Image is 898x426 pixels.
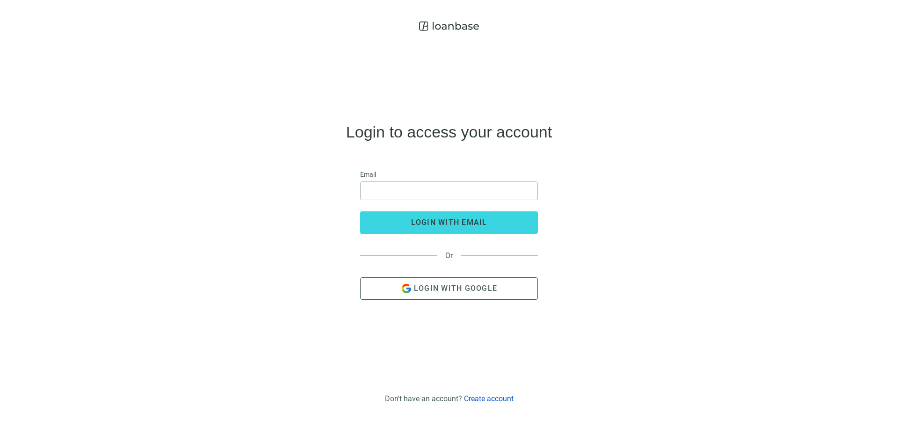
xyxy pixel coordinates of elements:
[360,277,538,300] button: Login with Google
[360,211,538,234] button: login with email
[360,169,376,180] span: Email
[385,394,514,403] div: Don't have an account?
[437,251,461,260] span: Or
[464,394,514,403] a: Create account
[411,218,487,227] span: login with email
[414,284,497,293] span: Login with Google
[346,124,552,139] h4: Login to access your account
